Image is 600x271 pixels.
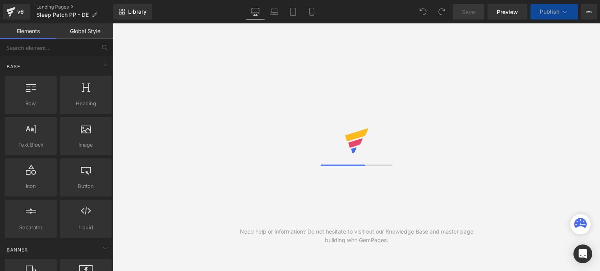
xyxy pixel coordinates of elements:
span: Row [7,99,54,108]
a: Desktop [246,4,265,19]
span: Image [62,141,109,149]
span: Save [462,8,475,16]
a: Tablet [284,4,302,19]
a: v6 [3,4,30,19]
span: Banner [6,246,29,253]
span: Text Block [7,141,54,149]
span: Liquid [62,223,109,232]
span: Sleep Patch PP - DE [36,12,89,18]
span: Base [6,63,21,70]
button: Redo [434,4,450,19]
a: New Library [113,4,152,19]
span: Publish [540,9,559,15]
span: Separator [7,223,54,232]
div: v6 [16,7,25,17]
button: Undo [415,4,431,19]
span: Icon [7,182,54,190]
a: Global Style [57,23,113,39]
button: More [581,4,597,19]
a: Mobile [302,4,321,19]
div: Need help or information? Do not hesitate to visit out our Knowledge Base and master page buildin... [235,227,479,244]
span: Preview [497,8,518,16]
span: Button [62,182,109,190]
span: Library [128,8,146,15]
a: Preview [487,4,527,19]
a: Landing Pages [36,4,113,10]
span: Heading [62,99,109,108]
button: Publish [530,4,578,19]
a: Laptop [265,4,284,19]
div: Open Intercom Messenger [573,244,592,263]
